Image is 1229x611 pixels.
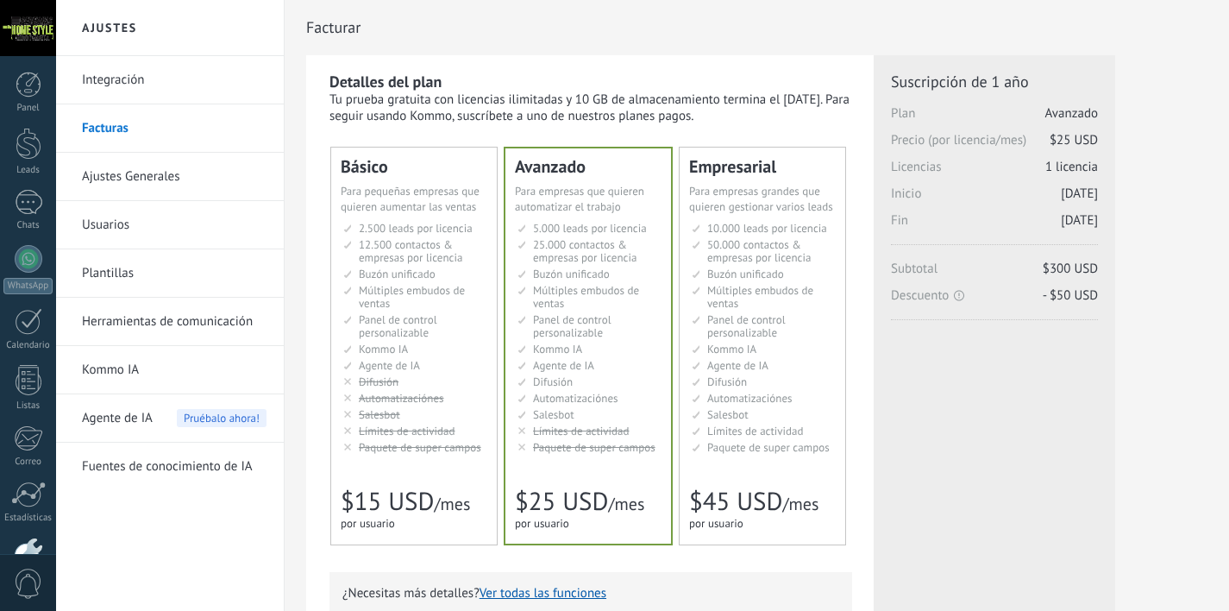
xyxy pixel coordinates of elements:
[82,56,266,104] a: Integración
[515,485,608,518] span: $25 USD
[82,394,266,443] a: Agente de IA Pruébalo ahora!
[689,184,833,214] span: Para empresas grandes que quieren gestionar varios leads
[1050,132,1098,148] span: $25 USD
[359,391,444,406] span: Automatizaciónes
[891,261,1098,287] span: Subtotal
[3,278,53,294] div: WhatsApp
[707,237,811,265] span: 50.000 contactos & empresas por licencia
[56,201,284,249] li: Usuarios
[82,298,266,346] a: Herramientas de comunicación
[329,72,442,91] b: Detalles del plan
[3,513,53,524] div: Estadísticas
[359,440,481,455] span: Paquete de super campos
[533,375,573,389] span: Difusión
[689,485,782,518] span: $45 USD
[82,249,266,298] a: Plantillas
[306,18,361,36] span: Facturar
[359,312,437,340] span: Panel de control personalizable
[533,237,636,265] span: 25.000 contactos & empresas por licencia
[56,249,284,298] li: Plantillas
[359,342,408,356] span: Kommo IA
[3,457,53,468] div: Correo
[707,342,756,356] span: Kommo IA
[3,220,53,231] div: Chats
[56,56,284,104] li: Integración
[689,516,743,531] span: por usuario
[359,267,436,281] span: Buzón unificado
[359,424,455,438] span: Límites de actividad
[515,184,644,214] span: Para empresas que quieren automatizar el trabajo
[56,104,284,153] li: Facturas
[359,407,400,422] span: Salesbot
[1045,105,1098,122] span: Avanzado
[56,153,284,201] li: Ajustes Generales
[56,298,284,346] li: Herramientas de comunicación
[891,105,1098,132] span: Plan
[533,424,630,438] span: Límites de actividad
[359,237,462,265] span: 12.500 contactos & empresas por licencia
[891,132,1098,159] span: Precio (por licencia/mes)
[707,221,827,236] span: 10.000 leads por licencia
[533,358,594,373] span: Agente de IA
[177,409,266,427] span: Pruébalo ahora!
[82,104,266,153] a: Facturas
[342,585,839,602] p: ¿Necesitas más detalles?
[341,485,434,518] span: $15 USD
[533,440,655,455] span: Paquete de super campos
[707,375,747,389] span: Difusión
[341,184,480,214] span: Para pequeñas empresas que quieren aumentar las ventas
[891,212,1098,239] span: Fin
[1043,261,1098,277] span: $300 USD
[359,375,398,389] span: Difusión
[533,312,611,340] span: Panel de control personalizable
[891,159,1098,186] span: Licencias
[515,516,569,531] span: por usuario
[689,158,836,175] div: Empresarial
[56,443,284,490] li: Fuentes de conocimiento de IA
[82,443,266,491] a: Fuentes de conocimiento de IA
[608,493,644,515] span: /mes
[707,267,784,281] span: Buzón unificado
[707,391,793,406] span: Automatizaciónes
[1045,159,1098,175] span: 1 licencia
[82,153,266,201] a: Ajustes Generales
[533,283,639,311] span: Múltiples embudos de ventas
[515,158,662,175] div: Avanzado
[1061,186,1098,202] span: [DATE]
[707,440,830,455] span: Paquete de super campos
[891,72,1098,91] span: Suscripción de 1 año
[707,407,749,422] span: Salesbot
[707,358,768,373] span: Agente de IA
[1043,287,1098,304] span: - $50 USD
[82,346,266,394] a: Kommo IA
[56,394,284,443] li: Agente de IA
[82,394,153,443] span: Agente de IA
[533,221,647,236] span: 5.000 leads por licencia
[3,165,53,176] div: Leads
[533,391,618,406] span: Automatizaciónes
[707,424,804,438] span: Límites de actividad
[533,267,610,281] span: Buzón unificado
[341,516,395,531] span: por usuario
[359,221,473,236] span: 2.500 leads por licencia
[533,342,582,356] span: Kommo IA
[329,91,852,124] div: Tu prueba gratuita con licencias ilimitadas y 10 GB de almacenamiento termina el [DATE]. Para seg...
[891,287,1098,304] span: Descuento
[891,186,1098,212] span: Inicio
[82,201,266,249] a: Usuarios
[707,312,786,340] span: Panel de control personalizable
[707,283,813,311] span: Múltiples embudos de ventas
[3,103,53,114] div: Panel
[359,358,420,373] span: Agente de IA
[1061,212,1098,229] span: [DATE]
[56,346,284,394] li: Kommo IA
[533,407,574,422] span: Salesbot
[341,158,487,175] div: Básico
[359,283,465,311] span: Múltiples embudos de ventas
[782,493,818,515] span: /mes
[3,340,53,351] div: Calendario
[434,493,470,515] span: /mes
[480,585,606,602] button: Ver todas las funciones
[3,400,53,412] div: Listas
